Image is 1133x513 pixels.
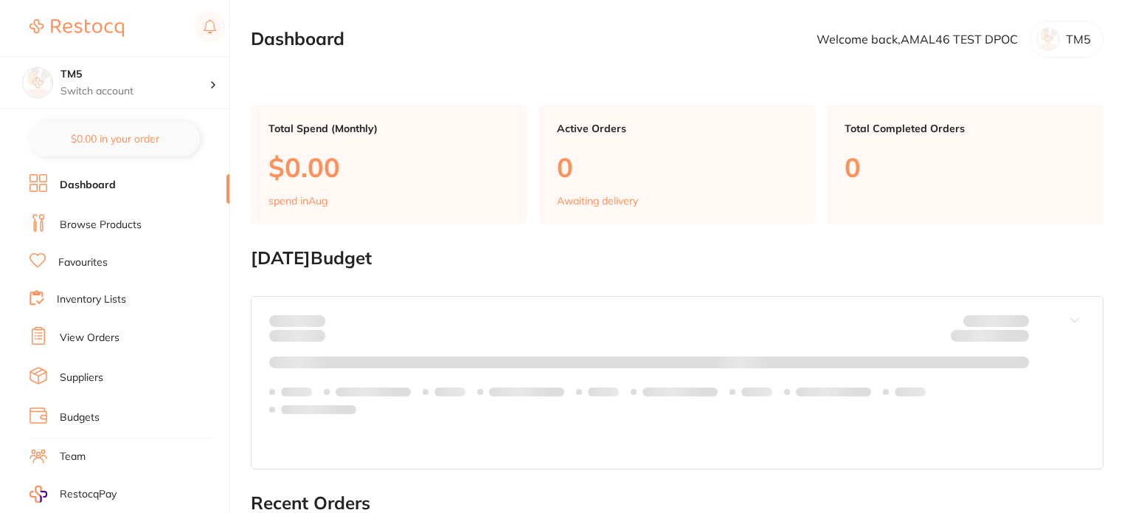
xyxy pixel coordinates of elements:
[963,314,1029,326] p: Budget:
[817,32,1018,46] p: Welcome back, AMAL46 TEST DPOC
[268,195,328,207] p: spend in Aug
[23,68,52,97] img: TM5
[827,105,1103,224] a: Total Completed Orders0
[299,314,325,327] strong: $0.00
[268,152,510,182] p: $0.00
[539,105,816,224] a: Active Orders0Awaiting delivery
[30,121,200,156] button: $0.00 in your order
[60,218,142,233] a: Browse Products
[30,11,124,45] a: Restocq Logo
[1066,32,1091,46] p: TM5
[268,123,510,134] p: Total Spend (Monthly)
[60,410,100,425] a: Budgets
[895,386,926,398] p: Labels
[30,486,117,503] a: RestocqPay
[269,314,325,326] p: Spent:
[336,386,411,398] p: Labels extended
[1003,332,1029,345] strong: $0.00
[57,292,126,307] a: Inventory Lists
[845,152,1086,182] p: 0
[60,487,117,502] span: RestocqPay
[796,386,871,398] p: Labels extended
[845,123,1086,134] p: Total Completed Orders
[60,450,86,464] a: Team
[434,386,465,398] p: Labels
[1000,314,1029,327] strong: $NaN
[60,67,209,82] h4: TM5
[588,386,619,398] p: Labels
[557,123,798,134] p: Active Orders
[30,19,124,37] img: Restocq Logo
[741,386,772,398] p: Labels
[58,255,108,270] a: Favourites
[281,386,312,398] p: Labels
[642,386,718,398] p: Labels extended
[281,404,356,416] p: Labels extended
[557,195,638,207] p: Awaiting delivery
[30,486,47,503] img: RestocqPay
[269,327,325,345] p: month
[60,331,119,345] a: View Orders
[489,386,564,398] p: Labels extended
[251,105,527,224] a: Total Spend (Monthly)$0.00spend inAug
[557,152,798,182] p: 0
[251,248,1103,269] h2: [DATE] Budget
[60,371,103,385] a: Suppliers
[60,84,209,99] p: Switch account
[251,29,344,49] h2: Dashboard
[60,178,116,193] a: Dashboard
[951,327,1029,345] p: Remaining:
